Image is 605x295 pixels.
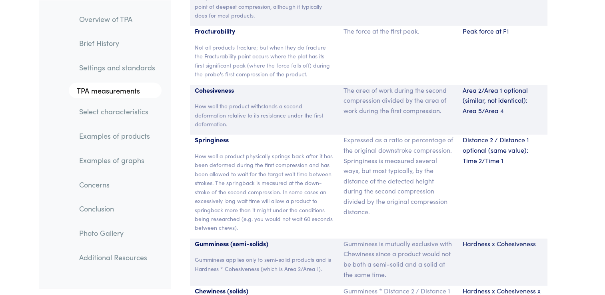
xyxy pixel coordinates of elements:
[73,10,162,28] a: Overview of TPA
[73,248,162,266] a: Additional Resources
[73,127,162,145] a: Examples of products
[195,239,334,249] p: Gumminess (semi-solids)
[195,102,334,128] p: How well the product withstands a second deformation relative to its resistance under the first d...
[463,239,543,249] p: Hardness x Cohesiveness
[195,85,334,96] p: Cohesiveness
[73,58,162,76] a: Settings and standards
[73,151,162,169] a: Examples of graphs
[73,175,162,193] a: Concerns
[69,82,162,98] a: TPA measurements
[343,85,453,116] p: The area of work during the second compression divided by the area of work during the first compr...
[195,43,334,79] p: Not all products fracture; but when they do fracture the Fracturability point occurs where the pl...
[73,223,162,242] a: Photo Gallery
[195,135,334,145] p: Springiness
[343,135,453,217] p: Expressed as a ratio or percentage of the original downstroke compression. Springiness is measure...
[195,255,334,273] p: Gumminess applies only to semi-solid products and is Hardness * Cohesiveness (which is Area 2/Are...
[463,85,543,116] p: Area 2/Area 1 optional (similar, not identical): Area 5/Area 4
[73,102,162,121] a: Select characteristics
[195,151,334,232] p: How well a product physically springs back after it has been deformed during the first compressio...
[73,199,162,218] a: Conclusion
[73,34,162,52] a: Brief History
[343,26,453,36] p: The force at the first peak.
[463,135,543,165] p: Distance 2 / Distance 1 optional (same value): Time 2/Time 1
[343,239,453,279] p: Gumminess is mutually exclusive with Chewiness since a product would not be both a semi-solid and...
[463,26,543,36] p: Peak force at F1
[195,26,334,36] p: Fracturability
